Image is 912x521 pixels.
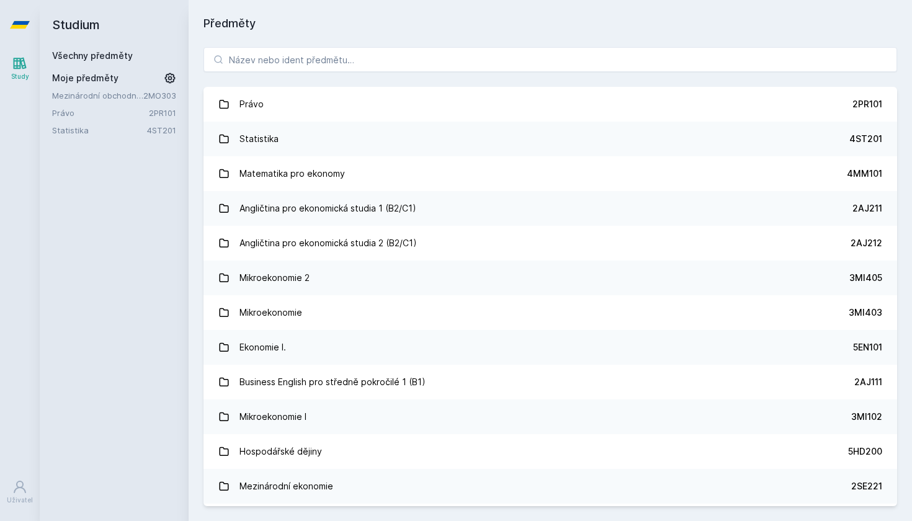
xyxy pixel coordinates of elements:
div: 2AJ211 [852,202,882,215]
a: 4ST201 [147,125,176,135]
div: 2AJ212 [851,237,882,249]
a: Hospodářské dějiny 5HD200 [203,434,897,469]
a: Business English pro středně pokročilé 1 (B1) 2AJ111 [203,365,897,399]
div: Mikroekonomie [239,300,302,325]
a: Mikroekonomie I 3MI102 [203,399,897,434]
div: 3MI405 [849,272,882,284]
h1: Předměty [203,15,897,32]
a: Study [2,50,37,87]
a: Statistika 4ST201 [203,122,897,156]
a: Právo [52,107,149,119]
a: Angličtina pro ekonomická studia 1 (B2/C1) 2AJ211 [203,191,897,226]
div: Statistika [239,127,279,151]
div: Business English pro středně pokročilé 1 (B1) [239,370,426,394]
div: 4MM101 [847,167,882,180]
div: 3MI403 [849,306,882,319]
div: Uživatel [7,496,33,505]
a: Angličtina pro ekonomická studia 2 (B2/C1) 2AJ212 [203,226,897,260]
div: 5EN101 [853,341,882,354]
div: 2PR101 [852,98,882,110]
a: Mikroekonomie 3MI403 [203,295,897,330]
a: Právo 2PR101 [203,87,897,122]
div: Hospodářské dějiny [239,439,322,464]
div: Mikroekonomie 2 [239,265,310,290]
div: Angličtina pro ekonomická studia 1 (B2/C1) [239,196,416,221]
input: Název nebo ident předmětu… [203,47,897,72]
a: Matematika pro ekonomy 4MM101 [203,156,897,191]
div: 3MI102 [851,411,882,423]
div: 4ST201 [849,133,882,145]
div: Angličtina pro ekonomická studia 2 (B2/C1) [239,231,417,256]
a: Uživatel [2,473,37,511]
a: Všechny předměty [52,50,133,61]
a: Mezinárodní ekonomie 2SE221 [203,469,897,504]
div: 2AJ111 [854,376,882,388]
div: 5HD200 [848,445,882,458]
div: Právo [239,92,264,117]
a: 2MO303 [143,91,176,100]
div: Matematika pro ekonomy [239,161,345,186]
div: Mikroekonomie I [239,404,306,429]
div: Ekonomie I. [239,335,286,360]
span: Moje předměty [52,72,118,84]
div: Mezinárodní ekonomie [239,474,333,499]
a: 2PR101 [149,108,176,118]
div: Study [11,72,29,81]
div: 2SE221 [851,480,882,492]
a: Mikroekonomie 2 3MI405 [203,260,897,295]
a: Ekonomie I. 5EN101 [203,330,897,365]
a: Mezinárodní obchodní jednání a protokol [52,89,143,102]
a: Statistika [52,124,147,136]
